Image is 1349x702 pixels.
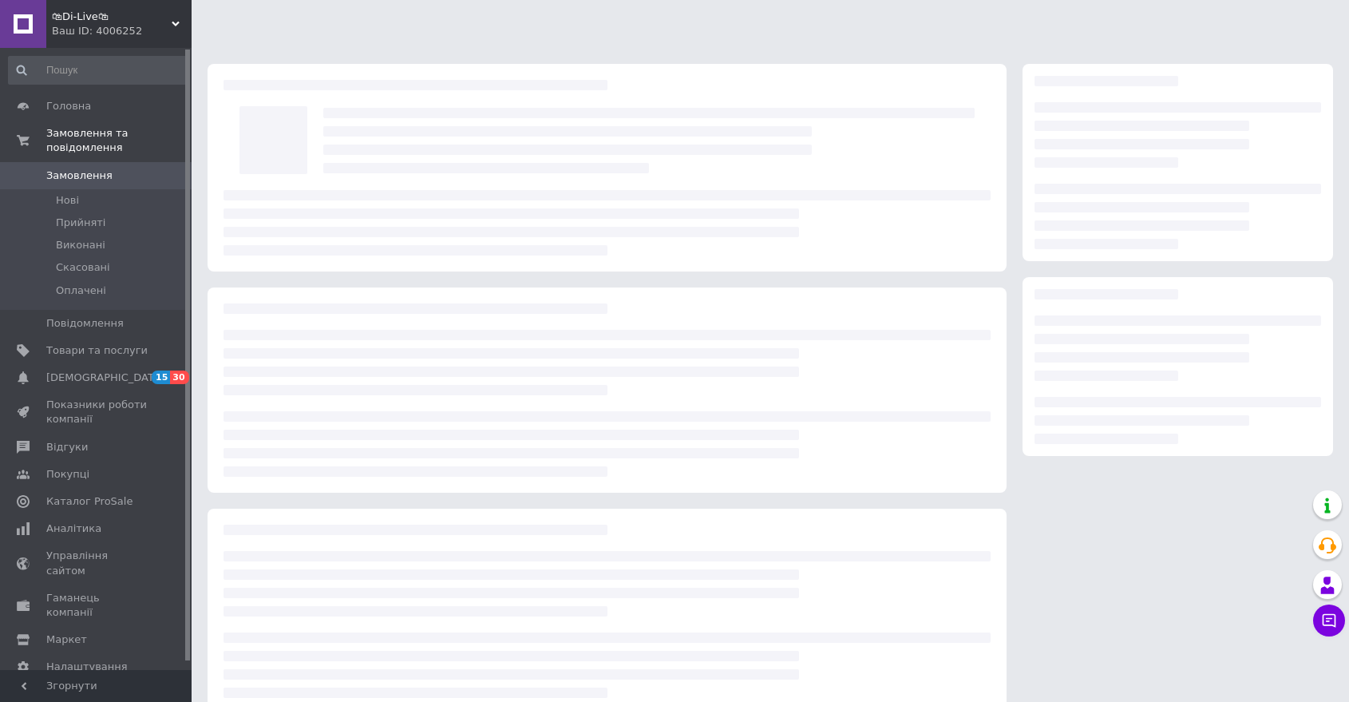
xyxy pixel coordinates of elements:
[56,284,106,298] span: Оплачені
[152,371,170,384] span: 15
[46,99,91,113] span: Головна
[8,56,188,85] input: Пошук
[46,440,88,454] span: Відгуки
[46,371,164,385] span: [DEMOGRAPHIC_DATA]
[46,343,148,358] span: Товари та послуги
[46,467,89,482] span: Покупці
[56,193,79,208] span: Нові
[46,591,148,620] span: Гаманець компанії
[46,398,148,426] span: Показники роботи компанії
[52,10,172,24] span: 🛍Di-Live🛍
[46,169,113,183] span: Замовлення
[46,633,87,647] span: Маркет
[1313,605,1345,637] button: Чат з покупцем
[46,494,133,509] span: Каталог ProSale
[46,316,124,331] span: Повідомлення
[46,660,128,674] span: Налаштування
[56,216,105,230] span: Прийняті
[56,260,110,275] span: Скасовані
[46,522,101,536] span: Аналітика
[52,24,192,38] div: Ваш ID: 4006252
[56,238,105,252] span: Виконані
[170,371,188,384] span: 30
[46,126,192,155] span: Замовлення та повідомлення
[46,549,148,577] span: Управління сайтом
